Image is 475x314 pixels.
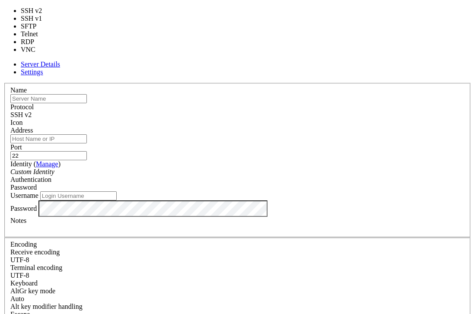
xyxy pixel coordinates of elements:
[10,204,37,212] label: Password
[21,46,52,54] li: VNC
[10,217,26,224] label: Notes
[10,111,32,118] span: SSH v2
[10,256,29,263] span: UTF-8
[10,143,22,151] label: Port
[10,272,29,279] span: UTF-8
[40,191,117,200] input: Login Username
[10,303,83,310] label: Controls how the Alt key is handled. Escape: Send an ESC prefix. 8-Bit: Add 128 to the typed char...
[10,295,465,303] div: Auto
[10,279,38,287] label: Keyboard
[10,264,62,271] label: The default terminal encoding. ISO-2022 enables character map translations (like graphics maps). ...
[10,272,465,279] div: UTF-8
[10,103,34,111] label: Protocol
[21,60,60,68] a: Server Details
[10,287,55,295] label: Set the expected encoding for data received from the host. If the encodings do not match, visual ...
[10,160,61,168] label: Identity
[10,192,38,199] label: Username
[10,248,60,256] label: Set the expected encoding for data received from the host. If the encodings do not match, visual ...
[10,256,465,264] div: UTF-8
[10,295,24,302] span: Auto
[10,176,51,183] label: Authentication
[10,168,465,176] div: Custom Identity
[21,68,43,76] a: Settings
[21,7,52,15] li: SSH v2
[10,119,22,126] label: Icon
[21,38,52,46] li: RDP
[36,160,58,168] a: Manage
[34,160,61,168] span: ( )
[10,94,87,103] input: Server Name
[10,134,87,143] input: Host Name or IP
[21,22,52,30] li: SFTP
[10,127,33,134] label: Address
[10,151,87,160] input: Port Number
[10,168,54,175] i: Custom Identity
[21,15,52,22] li: SSH v1
[10,86,27,94] label: Name
[10,184,465,191] div: Password
[10,184,37,191] span: Password
[10,241,37,248] label: Encoding
[10,111,465,119] div: SSH v2
[21,30,52,38] li: Telnet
